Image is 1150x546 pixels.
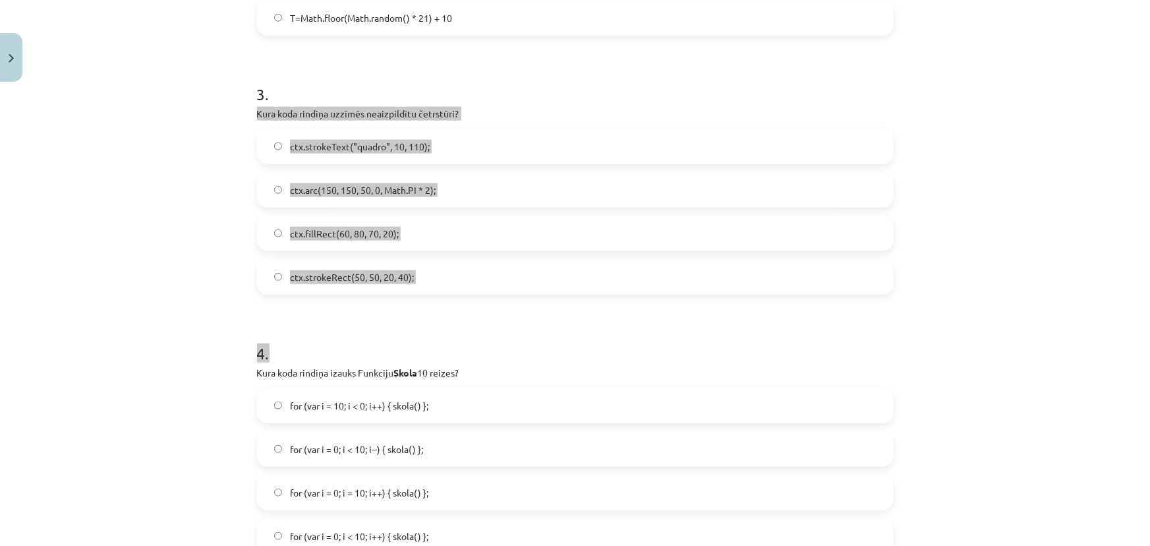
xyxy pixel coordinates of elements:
[274,14,283,22] input: T=Math.floor(Math.random() * 21) + 10
[257,366,894,380] p: Kura koda rindiņa izauks Funkciju 10 reizes?
[290,486,428,500] span: for (var i = 0; i = 10; i++) { skola() };
[290,140,430,154] span: ctx.strokeText("quadro", 10, 110);
[274,142,283,151] input: ctx.strokeText("quadro", 10, 110);
[274,532,283,541] input: for (var i = 0; i < 10; i++) { skola() };
[257,321,894,362] h1: 4 .
[274,273,283,282] input: ctx.strokeRect(50, 50, 20, 40);
[290,530,428,543] span: for (var i = 0; i < 10; i++) { skola() };
[257,62,894,103] h1: 3 .
[290,270,414,284] span: ctx.strokeRect(50, 50, 20, 40);
[290,399,428,413] span: for (var i = 10; i < 0; i++) { skola() };
[257,107,894,121] p: Kura koda rindiņa uzzīmēs neaizpildītu četrstūri?
[274,229,283,238] input: ctx.fillRect(60, 80, 70, 20);
[274,402,283,410] input: for (var i = 10; i < 0; i++) { skola() };
[290,227,399,241] span: ctx.fillRect(60, 80, 70, 20);
[394,367,418,379] strong: Skola
[290,11,452,25] span: T=Math.floor(Math.random() * 21) + 10
[274,489,283,497] input: for (var i = 0; i = 10; i++) { skola() };
[290,183,436,197] span: ctx.arc(150, 150, 50, 0, Math.PI * 2);
[9,54,14,63] img: icon-close-lesson-0947bae3869378f0d4975bcd49f059093ad1ed9edebbc8119c70593378902aed.svg
[274,445,283,454] input: for (var i = 0; i < 10; i--) { skola() };
[290,442,423,456] span: for (var i = 0; i < 10; i--) { skola() };
[274,186,283,195] input: ctx.arc(150, 150, 50, 0, Math.PI * 2);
